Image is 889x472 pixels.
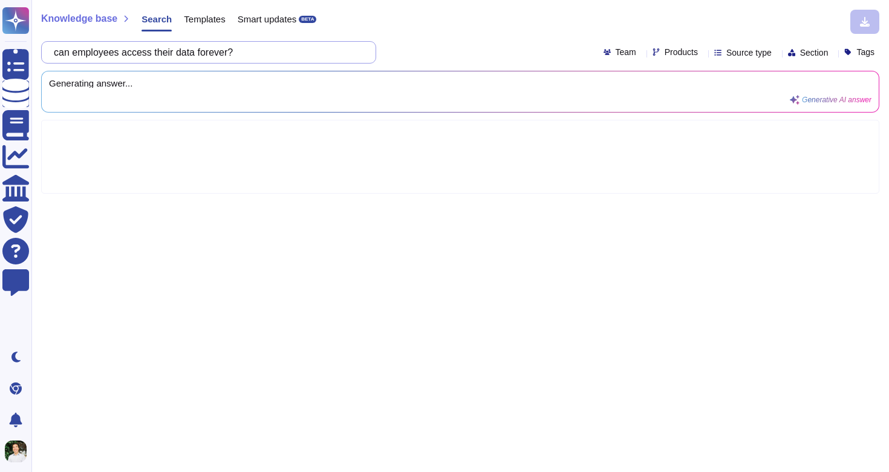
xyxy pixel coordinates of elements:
[5,441,27,462] img: user
[48,42,363,63] input: Search a question or template...
[299,16,316,23] div: BETA
[856,48,874,56] span: Tags
[49,79,871,88] span: Generating answer...
[616,48,636,56] span: Team
[238,15,297,24] span: Smart updates
[184,15,225,24] span: Templates
[726,48,772,57] span: Source type
[665,48,698,56] span: Products
[802,96,871,103] span: Generative AI answer
[800,48,829,57] span: Section
[2,438,35,465] button: user
[41,14,117,24] span: Knowledge base
[142,15,172,24] span: Search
